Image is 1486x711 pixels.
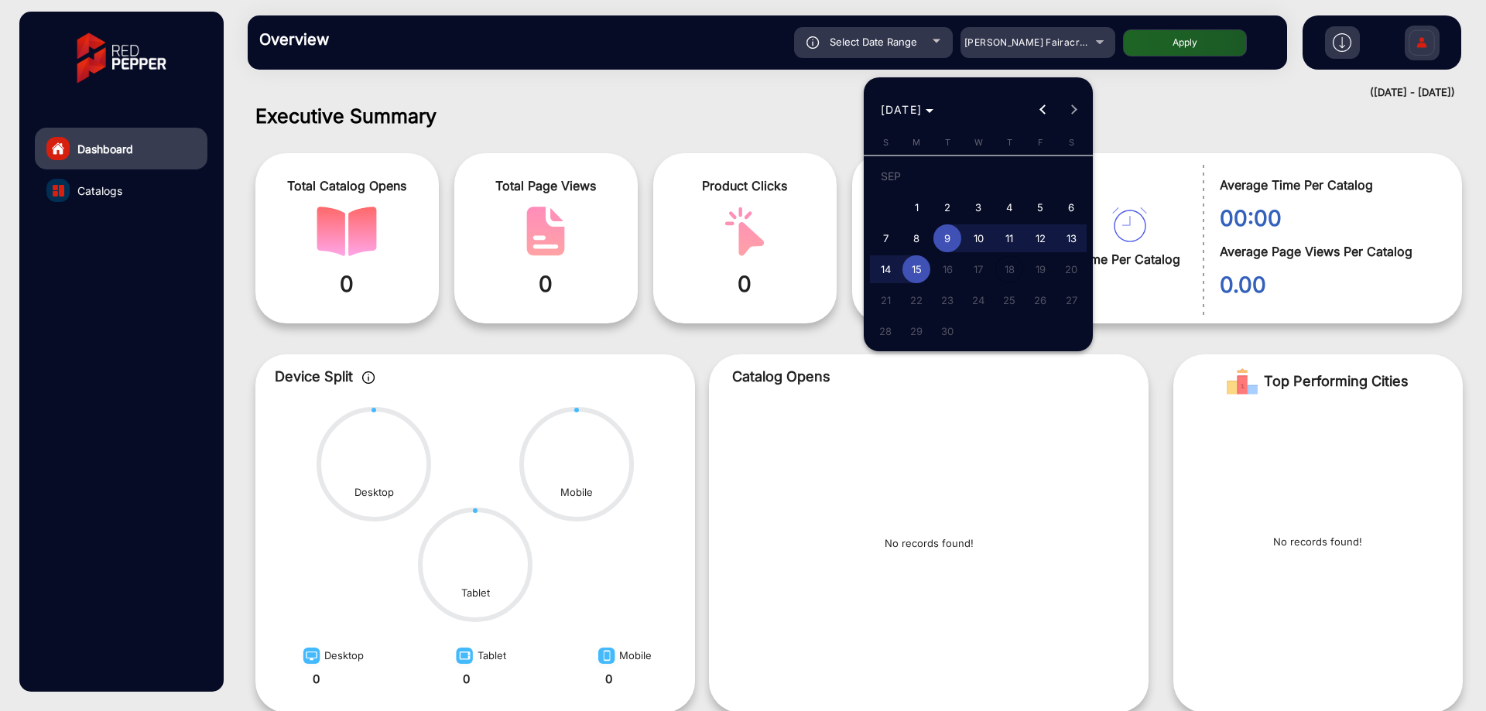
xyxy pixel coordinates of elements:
[933,224,961,252] span: 9
[901,285,932,316] button: September 22, 2025
[933,286,961,314] span: 23
[964,193,992,221] span: 3
[932,192,963,223] button: September 2, 2025
[901,254,932,285] button: September 15, 2025
[1026,255,1054,283] span: 19
[995,193,1023,221] span: 4
[1057,193,1085,221] span: 6
[902,193,930,221] span: 1
[964,224,992,252] span: 10
[870,254,901,285] button: September 14, 2025
[995,286,1023,314] span: 25
[1069,137,1074,148] span: S
[933,317,961,345] span: 30
[932,223,963,254] button: September 9, 2025
[1038,137,1043,148] span: F
[881,103,923,116] span: [DATE]
[871,286,899,314] span: 21
[901,192,932,223] button: September 1, 2025
[1056,254,1087,285] button: September 20, 2025
[902,286,930,314] span: 22
[870,285,901,316] button: September 21, 2025
[1027,94,1058,125] button: Previous month
[1056,192,1087,223] button: September 6, 2025
[933,193,961,221] span: 2
[1026,193,1054,221] span: 5
[871,317,899,345] span: 28
[933,255,961,283] span: 16
[912,137,920,148] span: M
[902,317,930,345] span: 29
[1025,285,1056,316] button: September 26, 2025
[1007,137,1012,148] span: T
[995,255,1023,283] span: 18
[963,254,994,285] button: September 17, 2025
[932,285,963,316] button: September 23, 2025
[901,316,932,347] button: September 29, 2025
[870,223,901,254] button: September 7, 2025
[932,316,963,347] button: September 30, 2025
[1026,286,1054,314] span: 26
[964,286,992,314] span: 24
[871,224,899,252] span: 7
[1057,255,1085,283] span: 20
[995,224,1023,252] span: 11
[1025,223,1056,254] button: September 12, 2025
[963,192,994,223] button: September 3, 2025
[875,96,940,124] button: Choose month and year
[1026,224,1054,252] span: 12
[901,223,932,254] button: September 8, 2025
[870,161,1087,192] td: SEP
[932,254,963,285] button: September 16, 2025
[1057,286,1085,314] span: 27
[883,137,889,148] span: S
[1025,192,1056,223] button: September 5, 2025
[870,316,901,347] button: September 28, 2025
[964,255,992,283] span: 17
[963,285,994,316] button: September 24, 2025
[1057,224,1085,252] span: 13
[1025,254,1056,285] button: September 19, 2025
[994,223,1025,254] button: September 11, 2025
[1056,285,1087,316] button: September 27, 2025
[963,223,994,254] button: September 10, 2025
[1056,223,1087,254] button: September 13, 2025
[994,254,1025,285] button: September 18, 2025
[871,255,899,283] span: 14
[994,192,1025,223] button: September 4, 2025
[945,137,950,148] span: T
[902,255,930,283] span: 15
[902,224,930,252] span: 8
[974,137,983,148] span: W
[994,285,1025,316] button: September 25, 2025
